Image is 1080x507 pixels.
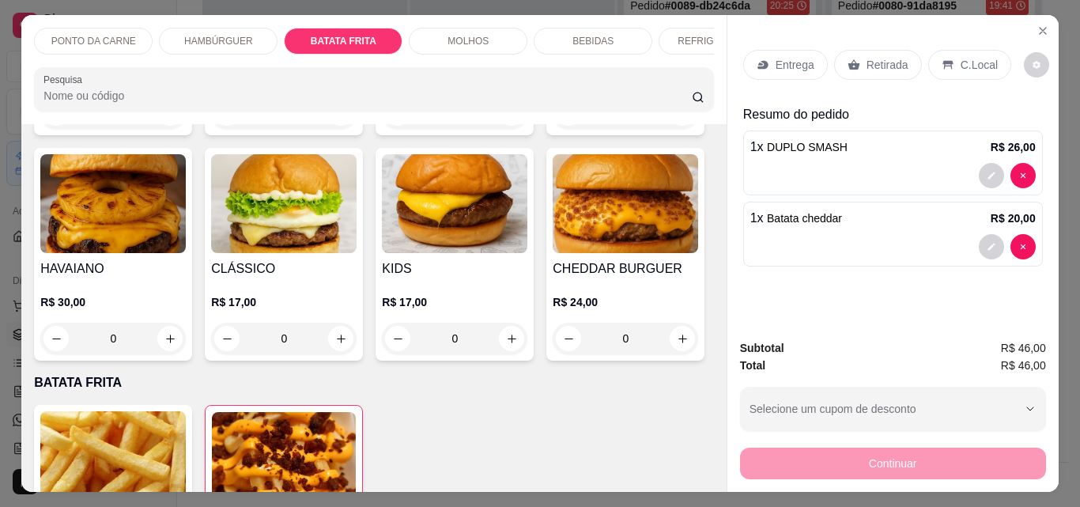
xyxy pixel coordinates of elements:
span: DUPLO SMASH [767,141,848,153]
p: BATATA FRITA [311,35,376,47]
strong: Subtotal [740,342,784,354]
span: R$ 46,00 [1001,357,1046,374]
h4: KIDS [382,259,527,278]
button: decrease-product-quantity [979,163,1004,188]
p: MOLHOS [447,35,489,47]
label: Pesquisa [43,73,88,86]
span: R$ 46,00 [1001,339,1046,357]
p: Retirada [867,57,908,73]
img: product-image [211,154,357,253]
p: BEBIDAS [572,35,614,47]
p: BATATA FRITA [34,373,713,392]
p: Resumo do pedido [743,105,1043,124]
button: Close [1030,18,1055,44]
button: decrease-product-quantity [979,234,1004,259]
button: Selecione um cupom de desconto [740,387,1046,431]
p: R$ 17,00 [211,294,357,310]
h4: HAVAIANO [40,259,186,278]
h4: CHEDDAR BURGUER [553,259,698,278]
p: 1 x [750,209,842,228]
img: product-image [553,154,698,253]
p: 1 x [750,138,848,157]
img: product-image [382,154,527,253]
p: R$ 24,00 [553,294,698,310]
p: Entrega [776,57,814,73]
h4: CLÁSSICO [211,259,357,278]
p: R$ 30,00 [40,294,186,310]
button: decrease-product-quantity [1010,163,1036,188]
img: product-image [40,154,186,253]
input: Pesquisa [43,88,692,104]
p: PONTO DA CARNE [51,35,136,47]
p: REFRIGERANTES [678,35,758,47]
button: decrease-product-quantity [1010,234,1036,259]
p: R$ 26,00 [991,139,1036,155]
p: HAMBÚRGUER [184,35,253,47]
p: C.Local [961,57,998,73]
p: R$ 17,00 [382,294,527,310]
p: R$ 20,00 [991,210,1036,226]
span: Batata cheddar [767,212,842,225]
strong: Total [740,359,765,372]
button: decrease-product-quantity [1024,52,1049,78]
